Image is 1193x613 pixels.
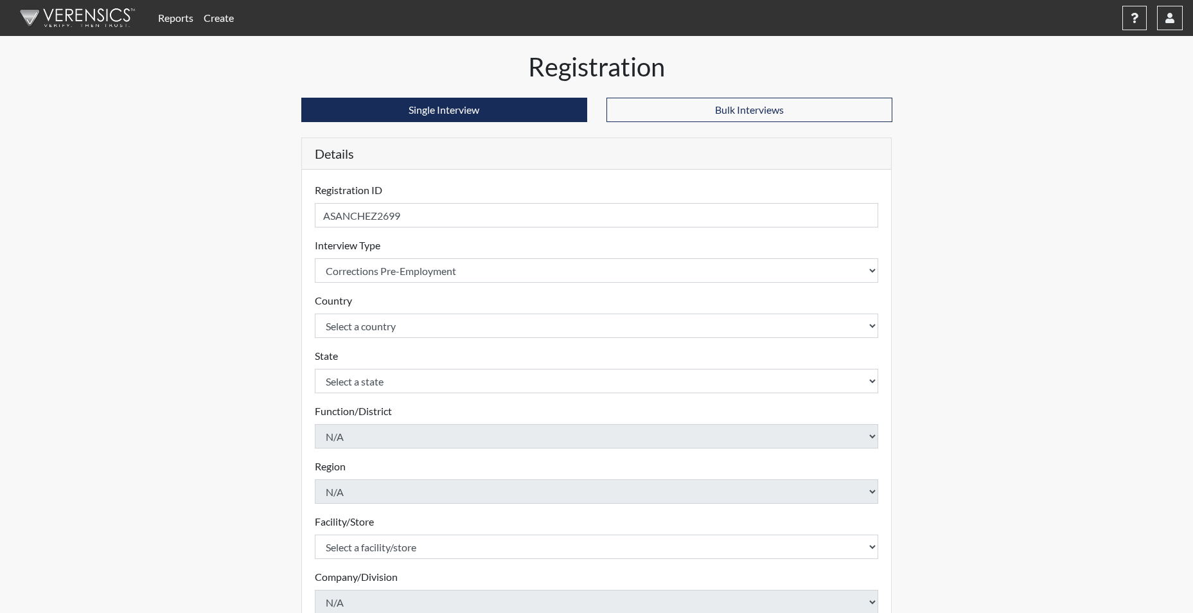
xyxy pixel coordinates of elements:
button: Bulk Interviews [606,98,892,122]
label: Country [315,293,352,308]
label: Interview Type [315,238,380,253]
a: Create [199,5,239,31]
h5: Details [302,138,892,170]
h1: Registration [301,51,892,82]
label: State [315,348,338,364]
input: Insert a Registration ID, which needs to be a unique alphanumeric value for each interviewee [315,203,879,227]
label: Function/District [315,404,392,419]
label: Region [315,459,346,474]
label: Facility/Store [315,514,374,529]
button: Single Interview [301,98,587,122]
label: Registration ID [315,182,382,198]
a: Reports [153,5,199,31]
label: Company/Division [315,569,398,585]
